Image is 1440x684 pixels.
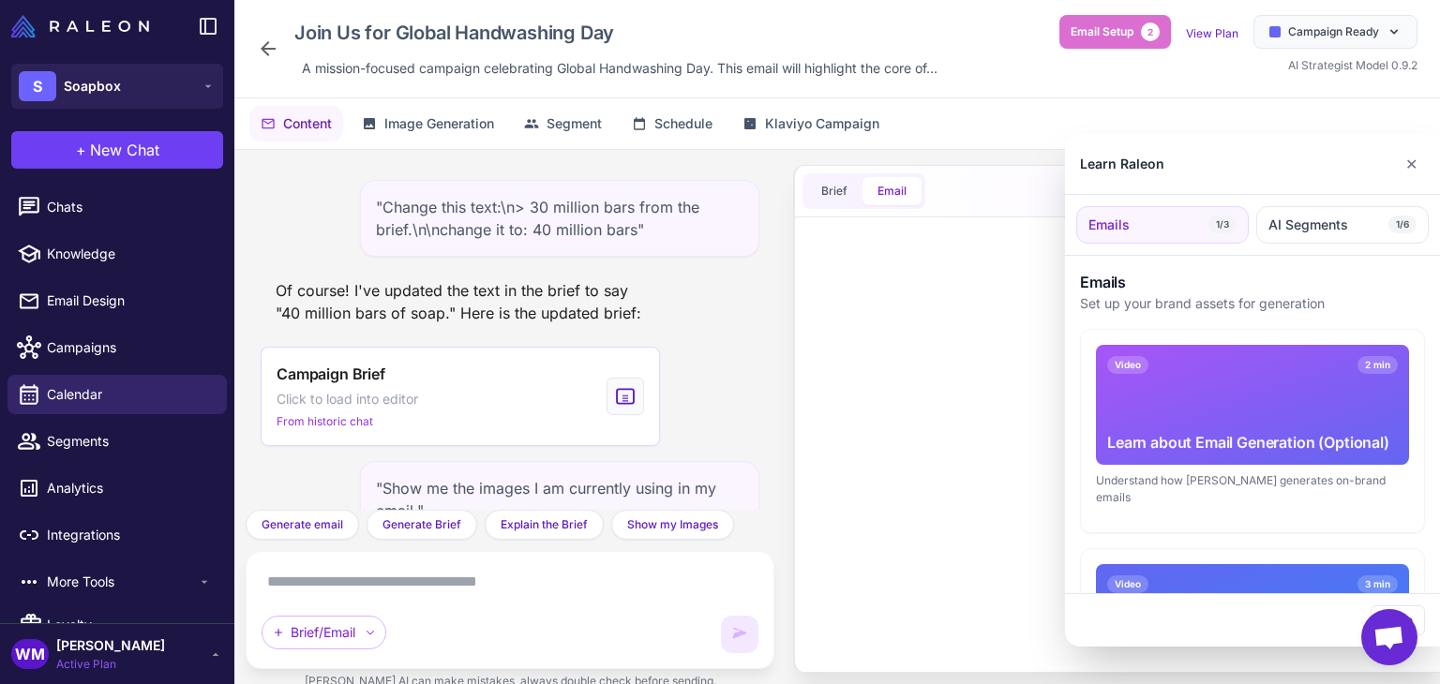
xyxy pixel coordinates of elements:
span: 1/6 [1388,216,1417,234]
div: Understand how [PERSON_NAME] generates on-brand emails [1096,472,1409,506]
button: Emails1/3 [1076,206,1249,244]
span: Video [1107,356,1148,374]
div: Learn about Email Generation (Optional) [1107,431,1398,454]
div: Learn Raleon [1080,154,1164,174]
span: Video [1107,575,1148,593]
div: Open chat [1361,609,1417,665]
button: AI Segments1/6 [1256,206,1429,244]
h3: Emails [1080,271,1425,293]
span: 3 min [1357,575,1398,593]
span: 2 min [1357,356,1398,374]
span: Emails [1088,215,1130,235]
button: Close [1371,605,1425,635]
button: Close [1398,145,1425,183]
span: 1/3 [1208,216,1237,234]
p: Set up your brand assets for generation [1080,293,1425,314]
span: AI Segments [1268,215,1348,235]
